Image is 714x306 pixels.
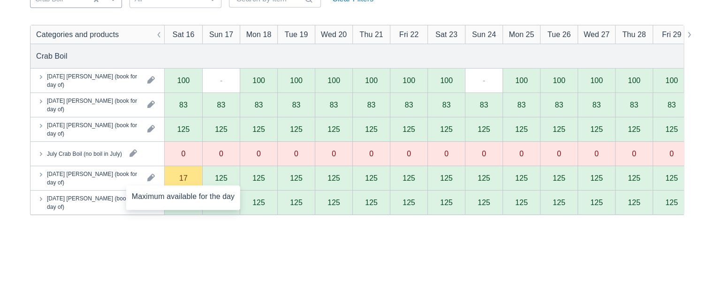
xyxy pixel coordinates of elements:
[365,199,378,206] div: 125
[177,125,190,133] div: 125
[590,76,603,84] div: 100
[553,174,565,182] div: 125
[330,101,338,108] div: 83
[255,101,263,108] div: 83
[483,75,485,86] div: -
[332,150,336,157] div: 0
[440,125,453,133] div: 125
[327,76,340,84] div: 100
[252,76,265,84] div: 100
[478,199,490,206] div: 125
[662,29,681,40] div: Fri 29
[440,174,453,182] div: 125
[557,150,561,157] div: 0
[435,29,457,40] div: Sat 23
[294,150,298,157] div: 0
[553,125,565,133] div: 125
[515,199,528,206] div: 125
[257,150,261,157] div: 0
[182,150,186,157] div: 0
[217,101,226,108] div: 83
[444,150,448,157] div: 0
[515,174,528,182] div: 125
[442,101,451,108] div: 83
[478,125,490,133] div: 125
[365,76,378,84] div: 100
[592,101,601,108] div: 83
[47,149,122,158] div: July Crab Boil (no boil in July)
[665,174,678,182] div: 125
[440,76,453,84] div: 100
[480,101,488,108] div: 83
[290,76,303,84] div: 100
[47,121,140,138] div: [DATE] [PERSON_NAME] (book for day of)
[173,29,195,40] div: Sat 16
[668,101,676,108] div: 83
[665,76,678,84] div: 100
[246,29,272,40] div: Mon 18
[285,29,308,40] div: Tue 19
[369,150,373,157] div: 0
[219,150,223,157] div: 0
[367,101,376,108] div: 83
[292,101,301,108] div: 83
[321,29,347,40] div: Wed 20
[407,150,411,157] div: 0
[519,150,524,157] div: 0
[440,199,453,206] div: 125
[515,125,528,133] div: 125
[47,169,140,186] div: [DATE] [PERSON_NAME] (book for day of)
[584,29,609,40] div: Wed 27
[590,125,603,133] div: 125
[179,174,188,182] div: 17
[628,199,640,206] div: 125
[622,29,646,40] div: Thu 28
[553,199,565,206] div: 125
[472,29,496,40] div: Sun 24
[553,76,565,84] div: 100
[327,125,340,133] div: 125
[405,101,413,108] div: 83
[665,199,678,206] div: 125
[179,101,188,108] div: 83
[399,29,418,40] div: Fri 22
[403,76,415,84] div: 100
[177,76,190,84] div: 100
[590,199,603,206] div: 125
[403,199,415,206] div: 125
[365,125,378,133] div: 125
[290,199,303,206] div: 125
[47,96,140,113] div: [DATE] [PERSON_NAME] (book for day of)
[290,125,303,133] div: 125
[36,29,119,40] div: Categories and products
[290,174,303,182] div: 125
[630,101,638,108] div: 83
[252,199,265,206] div: 125
[252,174,265,182] div: 125
[126,185,240,208] div: Maximum available for the day
[209,29,233,40] div: Sun 17
[327,199,340,206] div: 125
[36,50,68,61] div: Crab Boil
[215,174,228,182] div: 125
[594,150,599,157] div: 0
[47,72,140,89] div: [DATE] [PERSON_NAME] (book for day of)
[215,125,228,133] div: 125
[628,174,640,182] div: 125
[632,150,636,157] div: 0
[509,29,534,40] div: Mon 25
[403,125,415,133] div: 125
[327,174,340,182] div: 125
[403,174,415,182] div: 125
[478,174,490,182] div: 125
[590,174,603,182] div: 125
[515,76,528,84] div: 100
[482,150,486,157] div: 0
[628,125,640,133] div: 125
[547,29,571,40] div: Tue 26
[555,101,563,108] div: 83
[517,101,526,108] div: 83
[665,125,678,133] div: 125
[47,194,140,211] div: [DATE] [PERSON_NAME] (book for day of)
[220,75,222,86] div: -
